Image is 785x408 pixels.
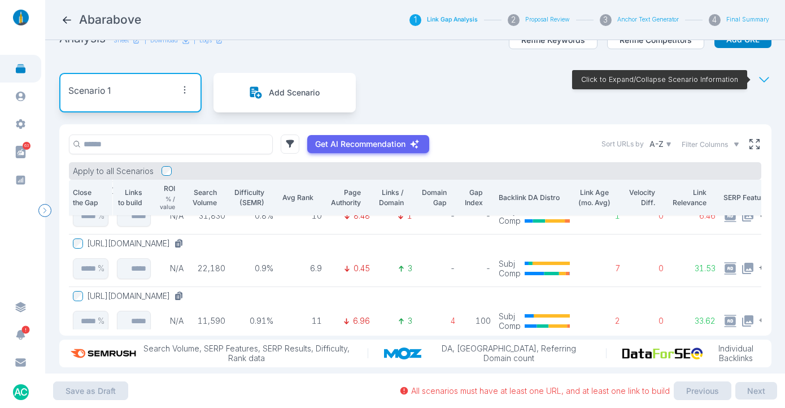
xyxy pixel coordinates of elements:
[463,316,491,326] p: 100
[463,188,483,207] p: Gap Index
[463,211,491,221] p: -
[578,188,611,207] p: Link Age (mo. Avg)
[23,142,30,150] span: 63
[628,211,664,221] p: 0
[158,316,184,326] p: N/A
[428,344,590,363] p: DA, [GEOGRAPHIC_DATA], Referring Domain count
[408,263,412,274] p: 3
[671,188,706,207] p: Link Relevance
[682,140,740,150] button: Filter Columns
[269,88,320,98] p: Add Scenario
[98,211,104,221] p: %
[114,37,129,45] p: Sheet
[628,188,655,207] p: Velocity Diff.
[708,344,763,363] p: Individual Backlinks
[158,211,184,221] p: N/A
[116,188,142,207] p: Links to build
[411,386,670,396] p: All scenarios must have at least one URL, and at least one link to build
[726,16,769,24] button: Final Summary
[249,86,320,100] button: Add Scenario
[723,193,774,203] p: SERP Features
[73,188,100,207] p: Close the Gap
[233,211,273,221] p: 0.8%
[233,263,273,274] p: 0.9%
[191,316,226,326] p: 11,590
[578,316,620,326] p: 2
[648,137,674,151] button: A-Z
[79,12,141,28] h2: Abarabove
[378,188,404,207] p: Links / Domain
[420,188,447,207] p: Domain Gap
[649,139,664,149] p: A-Z
[407,211,412,221] p: 1
[600,14,612,26] div: 3
[114,37,146,45] a: Sheet|
[191,188,217,207] p: Search Volume
[628,316,664,326] p: 0
[499,321,521,331] p: Comp
[601,139,644,149] label: Sort URLs by
[420,316,455,326] p: 4
[233,188,264,207] p: Difficulty (SEMR)
[315,139,405,149] p: Get AI Recommendation
[87,291,188,301] button: [URL][DOMAIN_NAME]
[622,348,708,359] img: data_for_seo_logo.e5120ddb.png
[525,16,570,24] button: Proposal Review
[508,14,520,26] div: 2
[199,37,212,45] p: Logs
[499,216,521,226] p: Comp
[671,263,716,274] p: 31.53
[281,263,322,274] p: 6.9
[87,238,188,249] button: [URL][DOMAIN_NAME]
[194,37,224,45] div: |
[164,184,175,194] p: ROI
[671,211,716,221] p: 6.46
[98,263,104,274] p: %
[628,263,664,274] p: 0
[68,84,111,98] p: Scenario 1
[499,311,521,322] p: Subj
[758,314,774,325] span: + 11
[735,382,777,400] button: Next
[233,316,273,326] p: 0.91%
[499,259,521,269] p: Subj
[354,263,370,274] p: 0.45
[509,31,598,50] button: Refine Keywords
[578,263,620,274] p: 7
[409,14,421,26] div: 1
[73,166,154,176] p: Apply to all Scenarios
[354,211,370,221] p: 8.48
[53,381,128,401] button: Save as Draft
[307,135,429,153] button: Get AI Recommendation
[499,268,521,279] p: Comp
[281,316,322,326] p: 11
[191,263,226,274] p: 22,180
[353,316,370,326] p: 6.96
[98,316,104,326] p: %
[682,140,728,150] span: Filter Columns
[420,263,455,274] p: -
[384,348,428,359] img: moz_logo.a3998d80.png
[141,344,351,363] p: Search Volume, SERP Features, SERP Results, Difficulty, Rank data
[674,381,731,401] button: Previous
[671,316,716,326] p: 33.62
[607,31,704,50] button: Refine Competitors
[408,316,412,326] p: 3
[499,193,570,203] p: Backlink DA Distro
[150,37,178,45] p: Download
[420,211,455,221] p: -
[581,75,738,85] p: Click to Expand/Collapse Scenario Information
[9,10,33,25] img: linklaunch_small.2ae18699.png
[67,344,142,363] img: semrush_logo.573af308.png
[281,193,313,203] p: Avg Rank
[617,16,679,24] button: Anchor Text Generator
[158,263,184,274] p: N/A
[281,211,322,221] p: 10
[158,196,175,211] p: % / value
[578,211,620,221] p: 1
[191,211,226,221] p: 31,830
[463,263,491,274] p: -
[330,188,361,207] p: Page Authority
[758,262,774,272] span: + 11
[427,16,478,24] button: Link Gap Analysis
